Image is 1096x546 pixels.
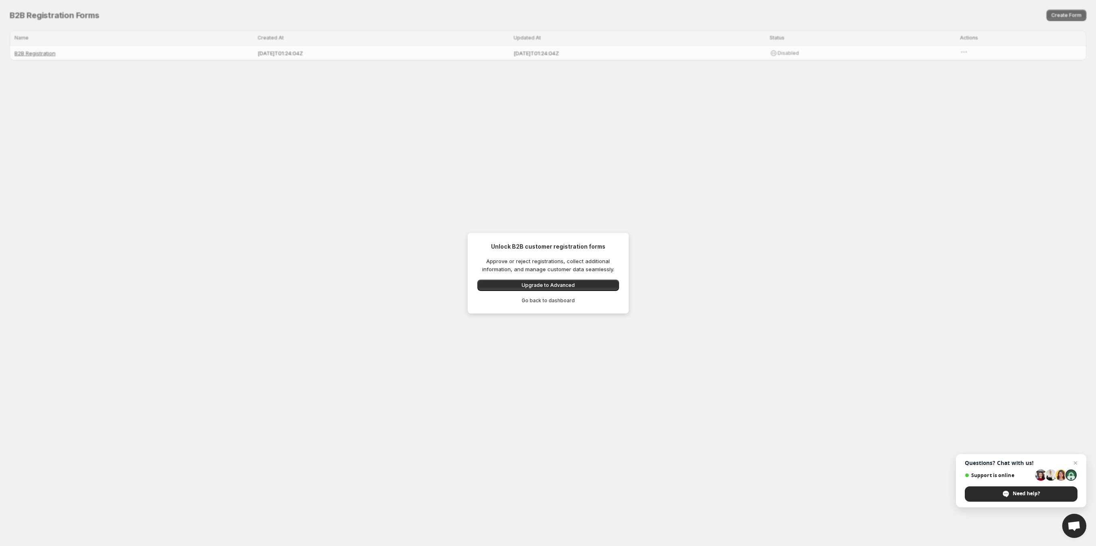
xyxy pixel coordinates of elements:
[1013,490,1040,497] span: Need help?
[965,472,1032,478] span: Support is online
[1071,458,1080,468] span: Close chat
[965,460,1077,466] span: Questions? Chat with us!
[522,282,575,289] span: Upgrade to Advanced
[477,280,619,291] button: Upgrade to Advanced
[522,297,575,304] span: Go back to dashboard
[477,257,619,273] p: Approve or reject registrations, collect additional information, and manage customer data seamles...
[477,243,619,251] h3: Unlock B2B customer registration forms
[965,486,1077,502] div: Need help?
[1062,514,1086,538] div: Open chat
[474,296,622,305] button: Go back to dashboard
